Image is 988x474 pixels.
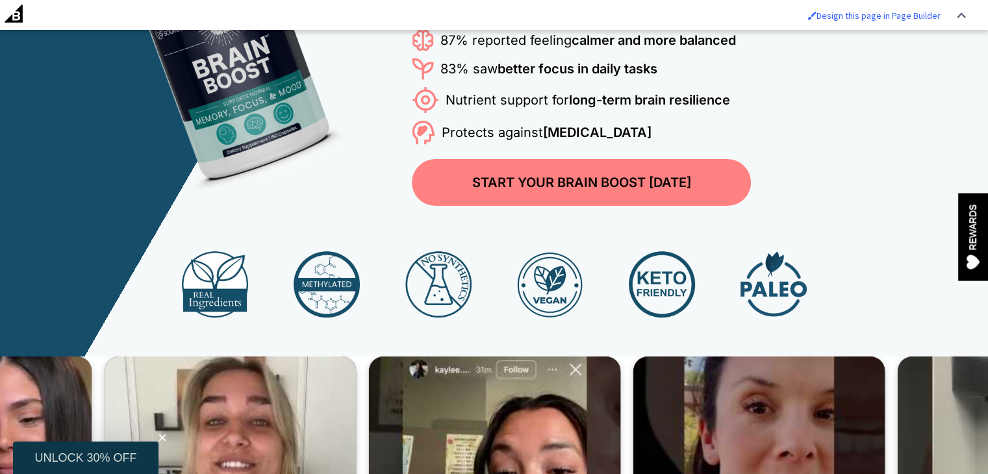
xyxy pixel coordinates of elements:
[817,10,941,21] span: Design this page in Page Builder
[741,251,807,318] img: Paleo Friendly
[569,92,730,108] strong: long-term brain resilience
[405,251,472,318] img: No Synthetics
[957,12,966,18] img: Close Admin Bar
[13,442,158,474] div: UNLOCK 30% OFFClose teaser
[446,90,730,110] p: Nutrient support for
[34,451,136,464] span: UNLOCK 30% OFF
[412,159,751,206] a: START YOUR BRAIN BOOST [DATE]
[807,11,817,20] img: Enabled brush for page builder edit.
[498,61,657,77] strong: better focus in daily tasks
[440,30,736,51] p: 87% reported feeling
[543,125,652,140] strong: [MEDICAL_DATA]
[440,58,657,79] p: 83% saw
[156,431,169,444] button: Close teaser
[294,251,360,318] img: Methylated Vitamin Bs
[182,251,248,318] img: Real Ingredients
[517,251,583,318] img: Vegan
[629,251,695,318] img: Keto Friendly
[801,3,947,28] a: Enabled brush for page builder edit. Design this page in Page Builder
[442,122,652,143] p: Protects against
[572,32,736,48] strong: calmer and more balanced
